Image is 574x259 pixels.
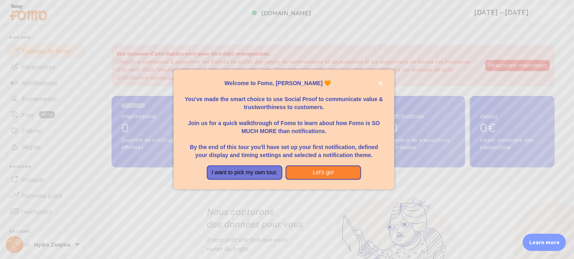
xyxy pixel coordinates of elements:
[183,79,385,87] p: Welcome to Fomo, [PERSON_NAME] 🧡
[286,165,361,180] button: Let's go!
[183,111,385,135] p: Join us for a quick walkthrough of Fomo to learn about how Fomo is SO MUCH MORE than notifications.
[183,135,385,159] p: By the end of this tour you'll have set up your first notification, defined your display and timi...
[207,165,282,180] button: I want to pick my own tour.
[529,239,560,246] p: Learn more
[376,79,385,88] button: close,
[183,87,385,111] p: You've made the smart choice to use Social Proof to communicate value & trustworthiness to custom...
[174,70,394,189] div: Welcome to Fomo, Mory Diakite 🧡You&amp;#39;ve made the smart choice to use Social Proof to commun...
[523,234,566,251] div: Learn more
